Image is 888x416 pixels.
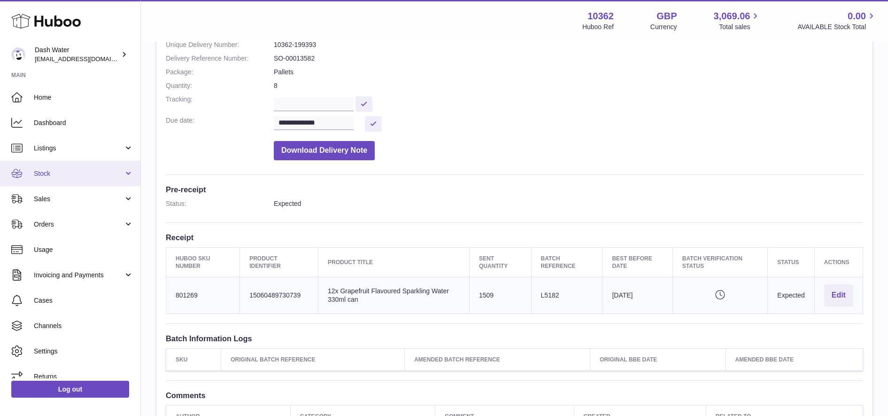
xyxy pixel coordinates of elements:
td: [DATE] [602,277,672,314]
span: Orders [34,220,124,229]
th: Amended BBE Date [726,348,863,370]
dt: Status: [166,199,274,208]
span: Settings [34,347,133,356]
div: Dash Water [35,46,119,63]
span: Returns [34,372,133,381]
a: 0.00 AVAILABLE Stock Total [797,10,877,31]
span: Invoicing and Payments [34,271,124,280]
dd: Expected [274,199,863,208]
span: 3,069.06 [714,10,750,23]
dt: Due date: [166,116,274,132]
td: Expected [768,277,814,314]
dt: Tracking: [166,95,274,111]
h3: Comments [166,390,863,400]
td: 801269 [166,277,240,314]
dd: 8 [274,81,863,90]
h3: Batch Information Logs [166,333,863,344]
span: AVAILABLE Stock Total [797,23,877,31]
th: Original Batch Reference [221,348,405,370]
img: internalAdmin-10362@internal.huboo.com [11,47,25,62]
span: Channels [34,322,133,330]
dt: Delivery Reference Number: [166,54,274,63]
div: Huboo Ref [582,23,614,31]
span: Listings [34,144,124,153]
th: SKU [166,348,221,370]
th: Original BBE Date [590,348,726,370]
td: 1509 [469,277,531,314]
td: L5182 [531,277,602,314]
th: Sent Quantity [469,247,531,277]
span: Total sales [719,23,761,31]
th: Best Before Date [602,247,672,277]
dt: Quantity: [166,81,274,90]
div: Currency [650,23,677,31]
dd: Pallets [274,68,863,77]
h3: Pre-receipt [166,184,863,195]
strong: GBP [656,10,677,23]
th: Product Identifier [240,247,318,277]
strong: 10362 [587,10,614,23]
th: Huboo SKU Number [166,247,240,277]
dd: 10362-199393 [274,40,863,49]
td: 15060489730739 [240,277,318,314]
th: Batch Reference [531,247,602,277]
button: Download Delivery Note [274,141,375,160]
dd: SO-00013582 [274,54,863,63]
th: Amended Batch Reference [405,348,590,370]
h3: Receipt [166,232,863,243]
span: 0.00 [848,10,866,23]
span: Cases [34,296,133,305]
span: Home [34,93,133,102]
a: 3,069.06 Total sales [714,10,761,31]
span: [EMAIL_ADDRESS][DOMAIN_NAME] [35,55,138,63]
button: Edit [824,284,853,306]
th: Actions [814,247,863,277]
a: Log out [11,381,129,398]
span: Dashboard [34,118,133,127]
th: Status [768,247,814,277]
span: Sales [34,195,124,204]
th: Product title [318,247,470,277]
td: 12x Grapefruit Flavoured Sparkling Water 330ml can [318,277,470,314]
th: Batch Verification Status [672,247,768,277]
dt: Unique Delivery Number: [166,40,274,49]
span: Stock [34,169,124,178]
dt: Package: [166,68,274,77]
span: Usage [34,245,133,254]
